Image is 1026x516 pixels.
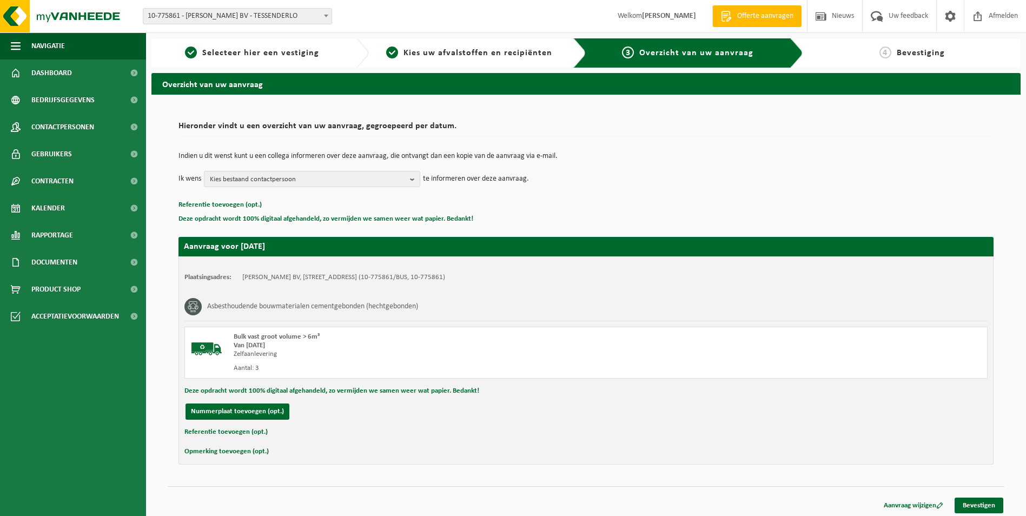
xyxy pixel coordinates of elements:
td: [PERSON_NAME] BV, [STREET_ADDRESS] (10-775861/BUS, 10-775861) [242,273,445,282]
span: Selecteer hier een vestiging [202,49,319,57]
iframe: chat widget [5,492,181,516]
span: Kies uw afvalstoffen en recipiënten [403,49,552,57]
div: Zelfaanlevering [234,350,630,359]
span: Bulk vast groot volume > 6m³ [234,333,320,340]
a: Aanvraag wijzigen [876,498,951,513]
p: Ik wens [178,171,201,187]
span: Documenten [31,249,77,276]
span: Rapportage [31,222,73,249]
span: 1 [185,47,197,58]
span: Contactpersonen [31,114,94,141]
button: Kies bestaand contactpersoon [204,171,420,187]
strong: Aanvraag voor [DATE] [184,242,265,251]
span: 2 [386,47,398,58]
span: Kalender [31,195,65,222]
button: Referentie toevoegen (opt.) [184,425,268,439]
button: Opmerking toevoegen (opt.) [184,445,269,459]
span: Product Shop [31,276,81,303]
span: 4 [879,47,891,58]
span: Bedrijfsgegevens [31,87,95,114]
h3: Asbesthoudende bouwmaterialen cementgebonden (hechtgebonden) [207,298,418,315]
a: 1Selecteer hier een vestiging [157,47,347,59]
strong: Plaatsingsadres: [184,274,231,281]
a: Bevestigen [955,498,1003,513]
strong: [PERSON_NAME] [642,12,696,20]
span: Kies bestaand contactpersoon [210,171,406,188]
span: Navigatie [31,32,65,59]
a: 2Kies uw afvalstoffen en recipiënten [374,47,565,59]
span: 10-775861 - YVES MAES BV - TESSENDERLO [143,9,332,24]
span: Dashboard [31,59,72,87]
span: Contracten [31,168,74,195]
span: Bevestiging [897,49,945,57]
span: Overzicht van uw aanvraag [639,49,753,57]
span: 10-775861 - YVES MAES BV - TESSENDERLO [143,8,332,24]
h2: Overzicht van uw aanvraag [151,73,1021,94]
button: Referentie toevoegen (opt.) [178,198,262,212]
button: Nummerplaat toevoegen (opt.) [186,403,289,420]
img: BL-SO-LV.png [190,333,223,365]
p: Indien u dit wenst kunt u een collega informeren over deze aanvraag, die ontvangt dan een kopie v... [178,153,994,160]
button: Deze opdracht wordt 100% digitaal afgehandeld, zo vermijden we samen weer wat papier. Bedankt! [178,212,473,226]
h2: Hieronder vindt u een overzicht van uw aanvraag, gegroepeerd per datum. [178,122,994,136]
span: Gebruikers [31,141,72,168]
div: Aantal: 3 [234,364,630,373]
strong: Van [DATE] [234,342,265,349]
span: Offerte aanvragen [734,11,796,22]
span: Acceptatievoorwaarden [31,303,119,330]
p: te informeren over deze aanvraag. [423,171,529,187]
span: 3 [622,47,634,58]
a: Offerte aanvragen [712,5,802,27]
button: Deze opdracht wordt 100% digitaal afgehandeld, zo vermijden we samen weer wat papier. Bedankt! [184,384,479,398]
